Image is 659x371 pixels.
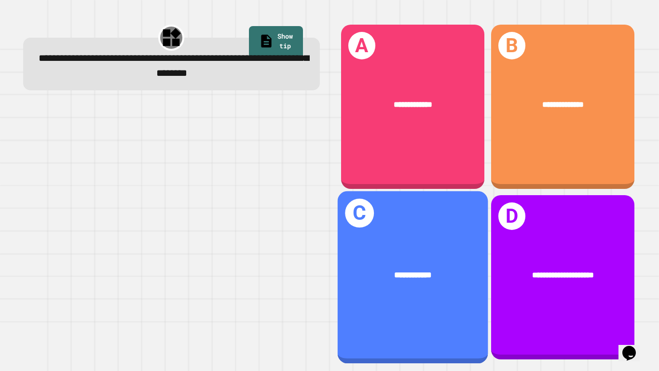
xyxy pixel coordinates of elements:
[498,202,526,230] h1: D
[498,32,526,59] h1: B
[249,26,303,58] a: Show tip
[345,199,373,228] h1: C
[348,32,376,59] h1: A
[618,332,649,361] iframe: chat widget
